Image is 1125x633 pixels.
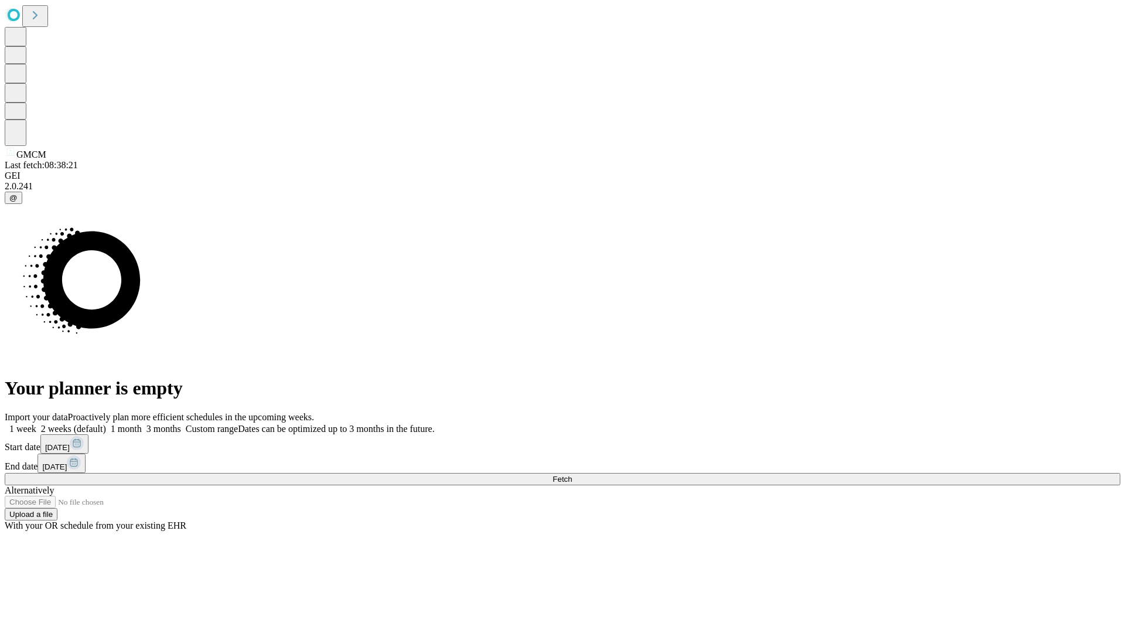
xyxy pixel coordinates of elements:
[5,520,186,530] span: With your OR schedule from your existing EHR
[37,454,86,473] button: [DATE]
[5,181,1120,192] div: 2.0.241
[238,424,434,434] span: Dates can be optimized up to 3 months in the future.
[68,412,314,422] span: Proactively plan more efficient schedules in the upcoming weeks.
[9,193,18,202] span: @
[40,434,88,454] button: [DATE]
[111,424,142,434] span: 1 month
[5,412,68,422] span: Import your data
[146,424,181,434] span: 3 months
[16,149,46,159] span: GMCM
[5,434,1120,454] div: Start date
[5,160,78,170] span: Last fetch: 08:38:21
[41,424,106,434] span: 2 weeks (default)
[5,454,1120,473] div: End date
[5,473,1120,485] button: Fetch
[5,192,22,204] button: @
[553,475,572,484] span: Fetch
[45,443,70,452] span: [DATE]
[5,508,57,520] button: Upload a file
[186,424,238,434] span: Custom range
[5,171,1120,181] div: GEI
[5,377,1120,399] h1: Your planner is empty
[5,485,54,495] span: Alternatively
[42,462,67,471] span: [DATE]
[9,424,36,434] span: 1 week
